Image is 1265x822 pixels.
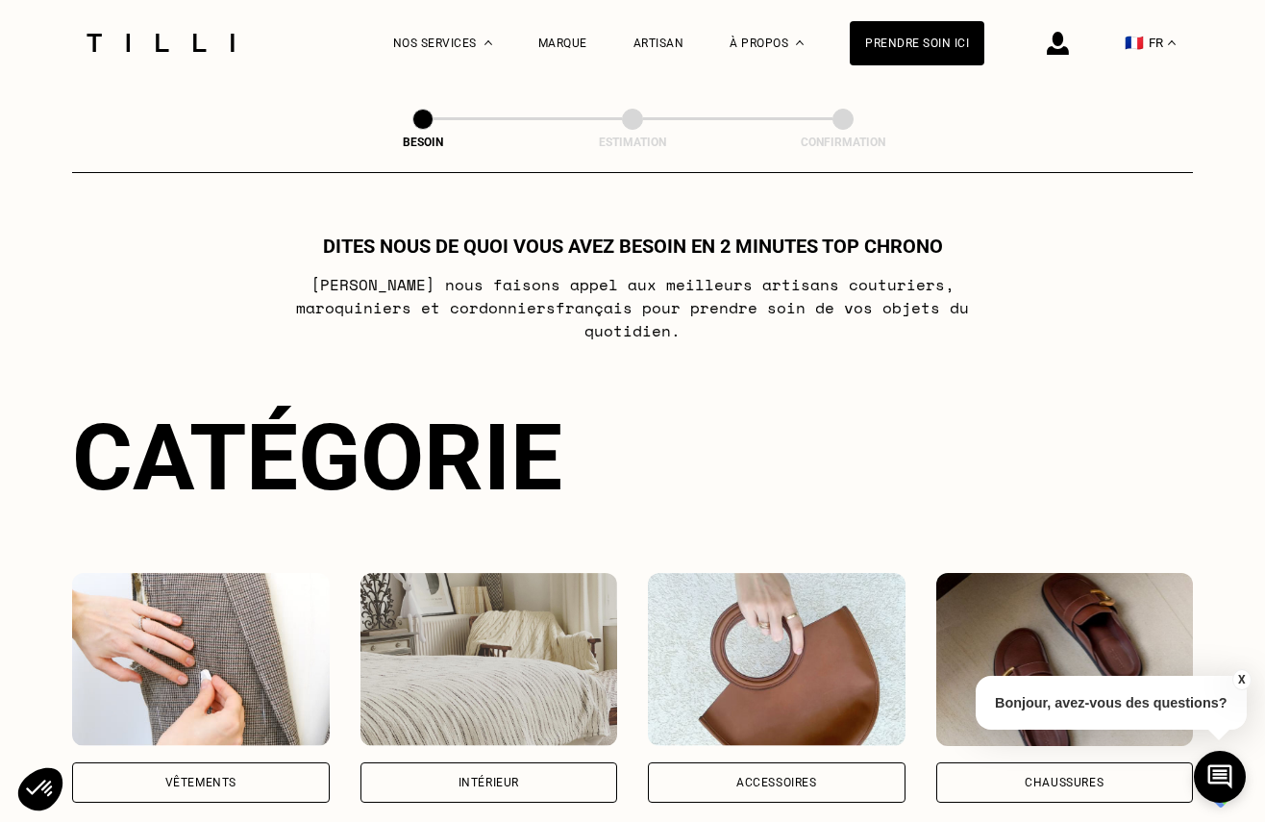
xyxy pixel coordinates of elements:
[252,273,1014,342] p: [PERSON_NAME] nous faisons appel aux meilleurs artisans couturiers , maroquiniers et cordonniers ...
[165,777,236,788] div: Vêtements
[459,777,519,788] div: Intérieur
[72,573,330,746] img: Vêtements
[850,21,984,65] a: Prendre soin ici
[747,136,939,149] div: Confirmation
[72,404,1193,511] div: Catégorie
[936,573,1194,746] img: Chaussures
[360,573,618,746] img: Intérieur
[1125,34,1144,52] span: 🇫🇷
[327,136,519,149] div: Besoin
[633,37,684,50] a: Artisan
[1231,669,1251,690] button: X
[736,777,817,788] div: Accessoires
[1047,32,1069,55] img: icône connexion
[536,136,729,149] div: Estimation
[648,573,905,746] img: Accessoires
[1168,40,1176,45] img: menu déroulant
[796,40,804,45] img: Menu déroulant à propos
[484,40,492,45] img: Menu déroulant
[323,235,943,258] h1: Dites nous de quoi vous avez besoin en 2 minutes top chrono
[538,37,587,50] a: Marque
[80,34,241,52] img: Logo du service de couturière Tilli
[1025,777,1104,788] div: Chaussures
[976,676,1247,730] p: Bonjour, avez-vous des questions?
